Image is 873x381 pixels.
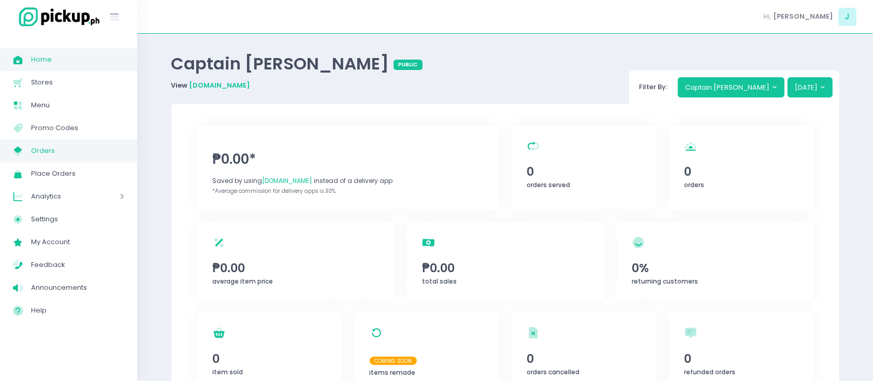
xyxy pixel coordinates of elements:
a: ₱0.00total sales [407,222,604,300]
span: 0 [684,350,798,368]
span: item sold [212,368,243,376]
span: Captain [PERSON_NAME] [171,52,394,75]
span: Place Orders [31,167,124,180]
span: Home [31,53,124,66]
span: Filter By: [636,82,671,92]
span: ₱0.00 [212,259,379,277]
a: 0orders [669,126,813,209]
p: View [171,80,423,91]
span: public [394,60,423,70]
span: orders [684,180,704,189]
span: [DOMAIN_NAME] [262,176,312,185]
span: ₱0.00 [422,259,589,277]
img: logo [13,6,101,28]
span: My Account [31,235,124,249]
span: Stores [31,76,124,89]
span: Menu [31,98,124,112]
a: 0%returning customers [617,222,813,300]
span: refunded orders [684,368,735,376]
span: 0 [527,163,641,180]
span: Announcements [31,281,124,294]
span: Settings [31,213,124,226]
span: Orders [31,144,124,158]
span: 0 [684,163,798,180]
span: 0 [527,350,641,368]
span: 0 [212,350,326,368]
span: total sales [422,277,457,286]
span: orders served [527,180,570,189]
span: Coming Soon [370,357,417,365]
span: Help [31,304,124,317]
a: ₱0.00average item price [197,222,394,300]
span: Promo Codes [31,121,124,135]
span: Hi, [764,11,772,22]
button: [DATE] [788,77,833,97]
button: Captain [PERSON_NAME] [678,77,784,97]
span: average item price [212,277,273,286]
span: [PERSON_NAME] [773,11,833,22]
span: *Average commission for delivery apps is 30% [212,187,336,195]
span: items remade [370,368,416,377]
span: orders cancelled [527,368,579,376]
div: Saved by using instead of a delivery app [212,176,484,186]
span: 0% [632,259,798,277]
span: Analytics [31,190,91,203]
span: returning customers [632,277,698,286]
span: J [838,8,856,26]
a: [DOMAIN_NAME] [190,80,251,90]
a: 0orders served [512,126,656,209]
span: ₱0.00* [212,149,484,170]
span: Feedback [31,258,124,272]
